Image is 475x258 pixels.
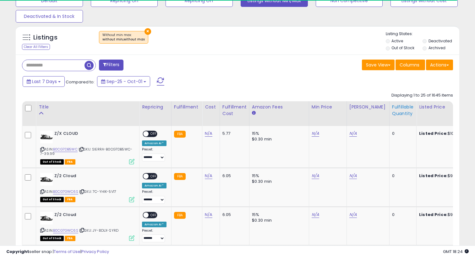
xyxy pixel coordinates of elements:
[33,33,57,42] h5: Listings
[97,76,150,87] button: Sep-25 - Oct-01
[252,212,304,218] div: 15%
[142,183,167,188] div: Amazon AI *
[252,173,304,179] div: 15%
[22,44,50,50] div: Clear All Filters
[66,79,95,85] span: Compared to:
[419,212,448,218] b: Listed Price:
[222,104,247,117] div: Fulfillment Cost
[419,130,448,136] b: Listed Price:
[419,104,473,110] div: Listed Price
[205,104,217,110] div: Cost
[174,131,186,138] small: FBA
[40,236,64,241] span: All listings that are currently out of stock and unavailable for purchase on Amazon
[40,131,134,164] div: ASIN:
[40,173,53,186] img: 41dpRtPhnCL._SL40_.jpg
[142,147,167,161] div: Preset:
[419,212,471,218] div: $90.00
[426,60,453,70] button: Actions
[23,76,65,87] button: Last 7 Days
[222,212,244,218] div: 6.05
[40,197,64,202] span: All listings that are currently out of stock and unavailable for purchase on Amazon
[149,174,159,179] span: OFF
[6,249,29,255] strong: Copyright
[16,10,83,23] button: Deactivated & In Stock
[149,131,159,137] span: OFF
[349,212,357,218] a: N/A
[362,60,395,70] button: Save View
[53,147,78,152] a: B0CG7DB5WC
[54,212,131,219] b: Z/2 Cloud
[65,159,75,165] span: FBA
[81,249,109,255] a: Privacy Policy
[53,189,78,194] a: B0CG7GWC6S
[53,228,78,233] a: B0CG7GWC6S
[142,222,167,227] div: Amazon AI *
[40,173,134,202] div: ASIN:
[443,249,469,255] span: 2025-10-9 18:24 GMT
[99,60,123,71] button: Filters
[32,78,57,85] span: Last 7 Days
[429,45,445,50] label: Archived
[142,229,167,243] div: Preset:
[400,62,419,68] span: Columns
[39,104,137,110] div: Title
[145,28,151,35] button: ×
[392,131,412,136] div: 0
[392,104,414,117] div: Fulfillable Quantity
[142,140,167,146] div: Amazon AI *
[40,159,64,165] span: All listings that are currently out of stock and unavailable for purchase on Amazon
[79,189,116,194] span: | SKU: 7C-YHIK-5V17
[392,212,412,218] div: 0
[252,110,256,116] small: Amazon Fees.
[65,236,75,241] span: FBA
[149,212,159,218] span: OFF
[142,104,169,110] div: Repricing
[40,212,53,224] img: 41dpRtPhnCL._SL40_.jpg
[396,60,425,70] button: Columns
[205,173,212,179] a: N/A
[102,33,145,42] span: Without min max :
[312,212,319,218] a: N/A
[6,249,109,255] div: seller snap | |
[252,179,304,184] div: $0.30 min
[392,173,412,179] div: 0
[419,131,471,136] div: $100.00
[40,131,53,143] img: 41sIiGaj9QL._SL40_.jpg
[40,147,132,156] span: | SKU: SIERRA-B0CG7DB5WC-7-39.99
[429,38,452,44] label: Deactivated
[79,228,118,233] span: | SKU: JY-8DLX-SYRD
[54,131,131,138] b: Z/X CLOUD
[391,38,403,44] label: Active
[205,130,212,137] a: N/A
[419,173,448,179] b: Listed Price:
[40,212,134,240] div: ASIN:
[65,197,75,202] span: FBA
[252,131,304,136] div: 15%
[54,173,131,181] b: Z/2 Cloud
[312,104,344,110] div: Min Price
[174,104,199,110] div: Fulfillment
[349,130,357,137] a: N/A
[419,173,471,179] div: $90.00
[349,173,357,179] a: N/A
[252,218,304,223] div: $0.30 min
[205,212,212,218] a: N/A
[312,173,319,179] a: N/A
[252,104,306,110] div: Amazon Fees
[391,45,414,50] label: Out of Stock
[174,173,186,180] small: FBA
[222,131,244,136] div: 5.77
[54,249,80,255] a: Terms of Use
[391,92,453,98] div: Displaying 1 to 25 of 1645 items
[102,37,145,42] div: without min,without max
[312,130,319,137] a: N/A
[252,136,304,142] div: $0.30 min
[222,173,244,179] div: 6.05
[386,31,460,37] p: Listing States:
[349,104,387,110] div: [PERSON_NAME]
[142,190,167,204] div: Preset:
[106,78,142,85] span: Sep-25 - Oct-01
[174,212,186,219] small: FBA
